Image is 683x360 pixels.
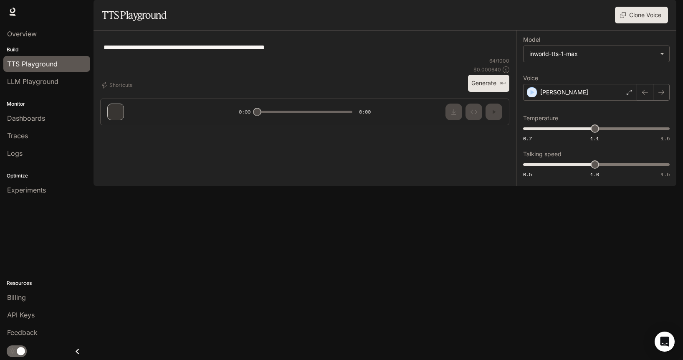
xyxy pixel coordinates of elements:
span: 1.5 [661,171,670,178]
span: 0.5 [523,171,532,178]
div: inworld-tts-1-max [524,46,669,62]
span: 1.1 [590,135,599,142]
h1: TTS Playground [102,7,167,23]
button: Generate⌘⏎ [468,75,509,92]
p: [PERSON_NAME] [540,88,588,96]
button: Clone Voice [615,7,668,23]
span: 1.0 [590,171,599,178]
p: $ 0.000640 [473,66,501,73]
p: Voice [523,75,538,81]
span: 0.7 [523,135,532,142]
p: Model [523,37,540,43]
div: inworld-tts-1-max [529,50,656,58]
p: 64 / 1000 [489,57,509,64]
div: Open Intercom Messenger [655,332,675,352]
button: Shortcuts [100,79,136,92]
p: ⌘⏎ [500,81,506,86]
p: Talking speed [523,151,562,157]
span: 1.5 [661,135,670,142]
p: Temperature [523,115,558,121]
